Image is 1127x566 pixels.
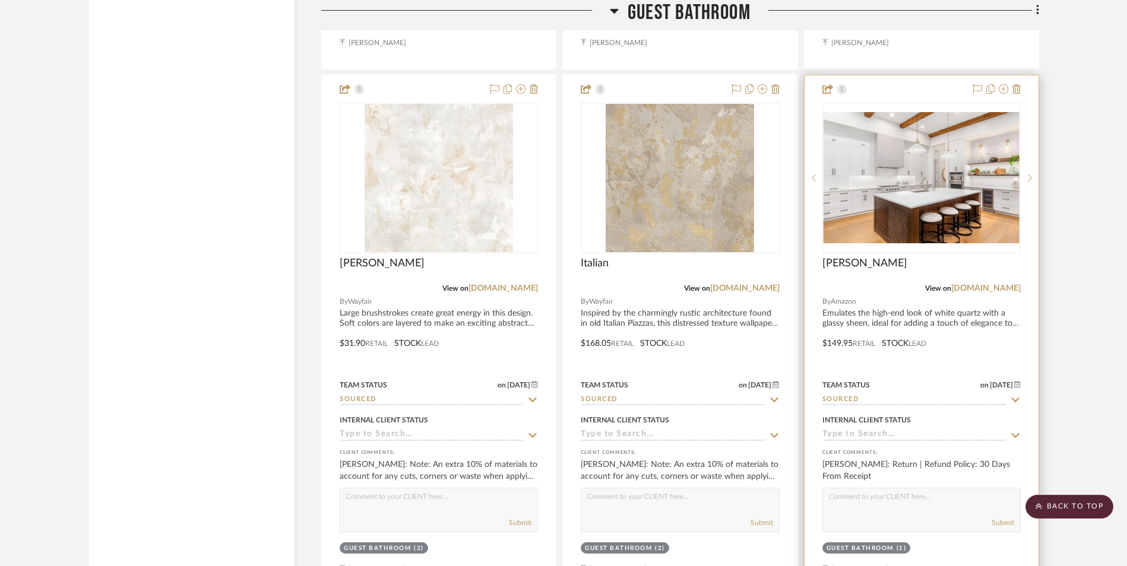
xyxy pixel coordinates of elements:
[822,415,911,425] div: Internal Client Status
[340,103,537,253] div: 0
[340,257,425,270] span: [PERSON_NAME]
[824,112,1020,243] img: Giani
[822,459,1021,482] div: [PERSON_NAME]: Return | Refund Policy: 30 Days From Receipt
[897,544,907,553] div: (1)
[344,544,411,553] div: Guest Bathroom
[655,544,665,553] div: (2)
[823,103,1020,253] div: 0
[585,544,652,553] div: Guest Bathroom
[751,517,773,528] button: Submit
[747,381,773,389] span: [DATE]
[442,285,468,292] span: View on
[581,103,778,253] div: 0
[365,104,513,252] img: Enloe
[827,544,894,553] div: Guest Bathroom
[822,380,870,390] div: Team Status
[739,381,747,389] span: on
[822,296,831,307] span: By
[340,415,428,425] div: Internal Client Status
[822,395,1006,406] input: Type to Search…
[1025,495,1113,519] scroll-to-top-button: BACK TO TOP
[589,296,613,307] span: Wayfair
[414,544,424,553] div: (2)
[581,296,589,307] span: By
[509,517,531,528] button: Submit
[831,296,856,307] span: Amazon
[498,381,506,389] span: on
[822,430,1006,441] input: Type to Search…
[506,381,531,389] span: [DATE]
[581,257,609,270] span: Italian
[606,104,754,252] img: Italian
[992,517,1014,528] button: Submit
[340,296,348,307] span: By
[980,381,989,389] span: on
[684,285,710,292] span: View on
[951,284,1021,292] a: [DOMAIN_NAME]
[581,395,765,406] input: Type to Search…
[340,395,524,406] input: Type to Search…
[989,381,1014,389] span: [DATE]
[468,284,538,292] a: [DOMAIN_NAME]
[581,459,779,482] div: [PERSON_NAME]: Note: An extra 10% of materials to account for any cuts, corners or waste when app...
[925,285,951,292] span: View on
[581,380,628,390] div: Team Status
[581,430,765,441] input: Type to Search…
[340,430,524,441] input: Type to Search…
[340,380,387,390] div: Team Status
[348,296,372,307] span: Wayfair
[710,284,780,292] a: [DOMAIN_NAME]
[822,257,907,270] span: [PERSON_NAME]
[340,459,538,482] div: [PERSON_NAME]: Note: An extra 10% of materials to account for any cuts, corners or waste when app...
[581,415,669,425] div: Internal Client Status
